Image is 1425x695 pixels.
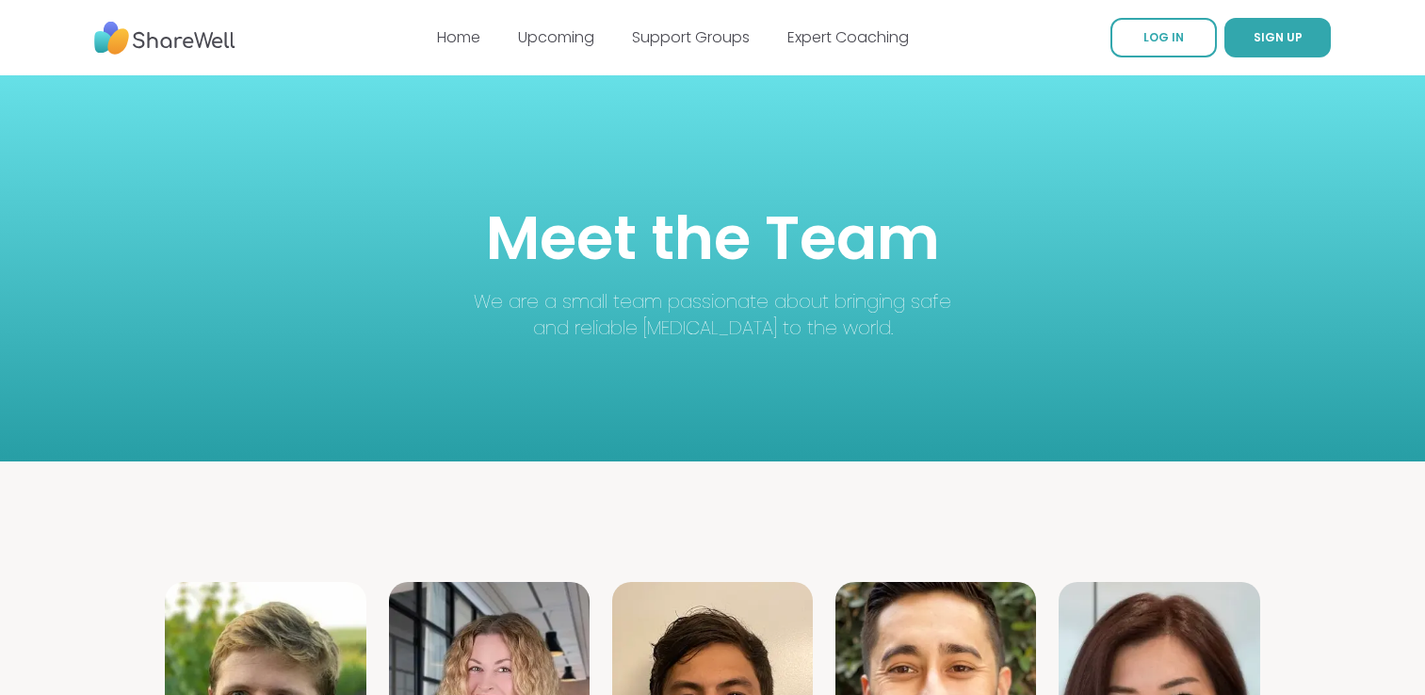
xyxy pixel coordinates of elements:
[1110,18,1217,57] a: LOG IN
[94,12,235,64] img: ShareWell Nav Logo
[518,26,594,48] a: Upcoming
[1254,29,1303,45] span: SIGN UP
[1224,18,1331,57] button: SIGN UP
[472,196,954,281] h1: Meet the Team
[472,288,954,341] p: We are a small team passionate about bringing safe and reliable [MEDICAL_DATA] to the world.
[632,26,750,48] a: Support Groups
[437,26,480,48] a: Home
[1143,29,1184,45] span: LOG IN
[787,26,909,48] a: Expert Coaching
